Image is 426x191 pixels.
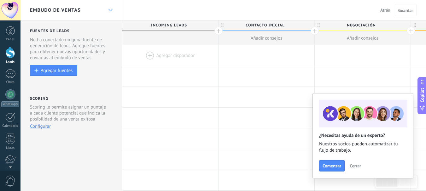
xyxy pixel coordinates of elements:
[347,161,364,171] button: Cerrar
[419,88,425,102] span: Copilot
[319,141,407,154] span: Nuestros socios pueden automatizar tu flujo de trabajo.
[319,132,407,138] h2: ¿Necesitas ayuda de un experto?
[315,31,411,45] button: Añadir consejos
[30,7,81,13] span: Embudo de ventas
[1,101,19,107] div: WhatsApp
[347,35,379,41] span: Añadir consejos
[30,65,77,76] button: Agregar fuentes
[319,160,345,171] button: Comenzar
[315,20,411,30] div: Negociación
[1,37,20,42] div: Panel
[41,68,73,73] div: Agregar fuentes
[30,29,114,33] h2: Fuentes de leads
[315,20,407,30] span: Negociación
[1,124,20,128] div: Calendario
[219,20,311,30] span: Contacto inicial
[30,96,48,101] h2: Scoring
[1,60,20,64] div: Leads
[122,20,215,30] span: Incoming leads
[398,8,413,13] span: Guardar
[219,31,314,45] button: Añadir consejos
[380,7,390,13] span: Atrás
[1,146,20,150] div: Listas
[323,164,341,168] span: Comenzar
[395,4,417,16] button: Guardar
[1,80,20,84] div: Chats
[30,104,108,122] p: Scoring le permite asignar un puntaje a cada cliente potencial que indica la posibilidad de una v...
[251,35,283,41] span: Añadir consejos
[219,20,314,30] div: Contacto inicial
[350,164,361,168] span: Cerrar
[378,5,393,15] button: Atrás
[30,37,114,61] div: No ha conectado ninguna fuente de generación de leads. Agregue fuentes para obtener nuevas oportu...
[122,20,218,30] div: Incoming leads
[105,4,116,16] div: Embudo de ventas
[30,123,51,129] button: Configurar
